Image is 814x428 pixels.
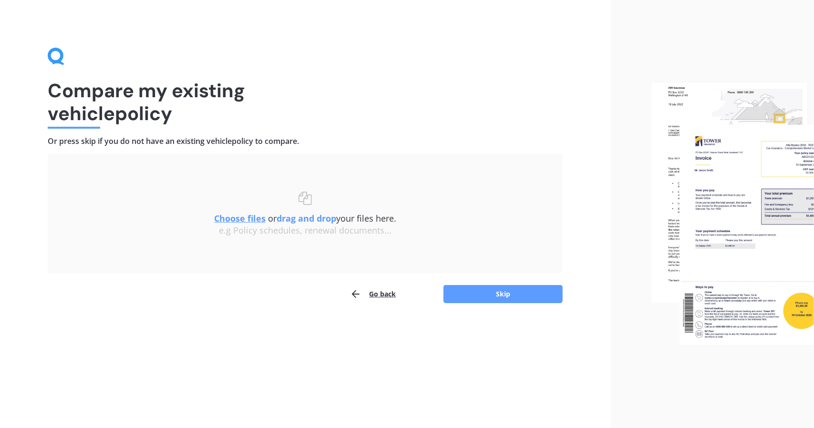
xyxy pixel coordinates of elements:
h4: Or press skip if you do not have an existing vehicle policy to compare. [48,136,563,146]
button: Go back [350,285,396,304]
u: Choose files [214,213,266,224]
button: Skip [443,285,563,303]
span: or your files here. [214,213,396,224]
h1: Compare my existing vehicle policy [48,79,563,125]
div: e.g Policy schedules, renewal documents... [67,225,544,236]
img: files.webp [651,83,814,345]
b: drag and drop [277,213,336,224]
